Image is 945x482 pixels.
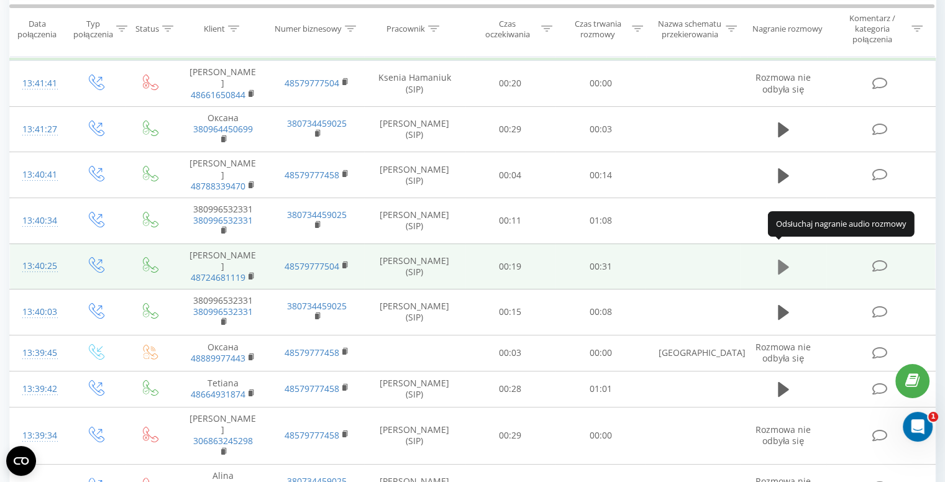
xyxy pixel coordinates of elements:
a: 380734459025 [287,300,347,312]
div: 13:41:41 [22,71,55,96]
td: 00:04 [465,152,555,198]
td: 00:11 [465,198,555,243]
td: Tetiana [176,371,270,407]
div: 13:40:03 [22,300,55,324]
td: [PERSON_NAME] (SIP) [364,243,465,289]
td: 00:31 [555,243,646,289]
td: [PERSON_NAME] (SIP) [364,371,465,407]
td: 00:08 [555,289,646,335]
div: Odsłuchaj nagranie audio rozmowy [768,211,915,236]
td: [PERSON_NAME] (SIP) [364,289,465,335]
a: 380996532331 [193,306,253,317]
div: Pracownik [386,24,425,34]
a: 380734459025 [287,209,347,221]
td: 00:28 [465,371,555,407]
a: 48724681119 [191,271,245,283]
a: 48579777504 [285,260,339,272]
div: Typ połączenia [73,18,112,39]
div: 13:40:25 [22,254,55,278]
td: Оксана [176,106,270,152]
td: [PERSON_NAME] (SIP) [364,152,465,198]
a: 48889977443 [191,352,245,364]
a: 48788339470 [191,180,245,192]
span: Rozmowa nie odbyła się [756,71,811,94]
td: [PERSON_NAME] [176,61,270,107]
span: Rozmowa nie odbyła się [756,341,811,364]
td: [PERSON_NAME] [176,152,270,198]
div: Czas oczekiwania [477,18,539,39]
div: Nazwa schematu przekierowania [657,18,723,39]
button: Open CMP widget [6,446,36,476]
iframe: Intercom live chat [903,412,933,442]
a: 48579777458 [285,347,339,358]
td: 00:29 [465,106,555,152]
a: 48579777458 [285,383,339,394]
div: 13:39:34 [22,424,55,448]
td: 00:03 [465,335,555,371]
div: Czas trwania rozmowy [567,18,629,39]
td: 00:00 [555,335,646,371]
td: [PERSON_NAME] (SIP) [364,407,465,465]
td: [GEOGRAPHIC_DATA] [646,335,739,371]
a: 380964450699 [193,123,253,135]
td: 00:03 [555,106,646,152]
div: Nagranie rozmowy [752,24,823,34]
a: 48579777458 [285,169,339,181]
div: Komentarz / kategoria połączenia [836,13,908,45]
td: 00:19 [465,243,555,289]
td: 00:00 [555,61,646,107]
div: 13:39:45 [22,341,55,365]
td: 01:01 [555,371,646,407]
td: 00:15 [465,289,555,335]
td: [PERSON_NAME] [176,243,270,289]
a: 48579777458 [285,429,339,441]
div: Klient [204,24,225,34]
td: [PERSON_NAME] [176,407,270,465]
a: 380734459025 [287,117,347,129]
div: Status [135,24,159,34]
div: Data połączenia [10,18,64,39]
a: 380996532331 [193,214,253,226]
td: 00:20 [465,61,555,107]
td: 01:08 [555,198,646,243]
td: [PERSON_NAME] (SIP) [364,106,465,152]
div: 13:40:41 [22,163,55,187]
a: 48579777504 [285,77,339,89]
td: Ksenia Hamaniuk (SIP) [364,61,465,107]
a: 48664931874 [191,388,245,400]
span: Rozmowa nie odbyła się [756,424,811,447]
td: 380996532331 [176,289,270,335]
div: 13:39:42 [22,377,55,401]
td: 00:14 [555,152,646,198]
td: 00:00 [555,407,646,465]
div: 13:41:27 [22,117,55,142]
td: [PERSON_NAME] (SIP) [364,198,465,243]
a: 306863245298 [193,435,253,447]
td: 380996532331 [176,198,270,243]
td: Оксана [176,335,270,371]
div: Numer biznesowy [275,24,342,34]
td: 00:29 [465,407,555,465]
a: 48661650844 [191,89,245,101]
span: 1 [928,412,938,422]
div: 13:40:34 [22,209,55,233]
